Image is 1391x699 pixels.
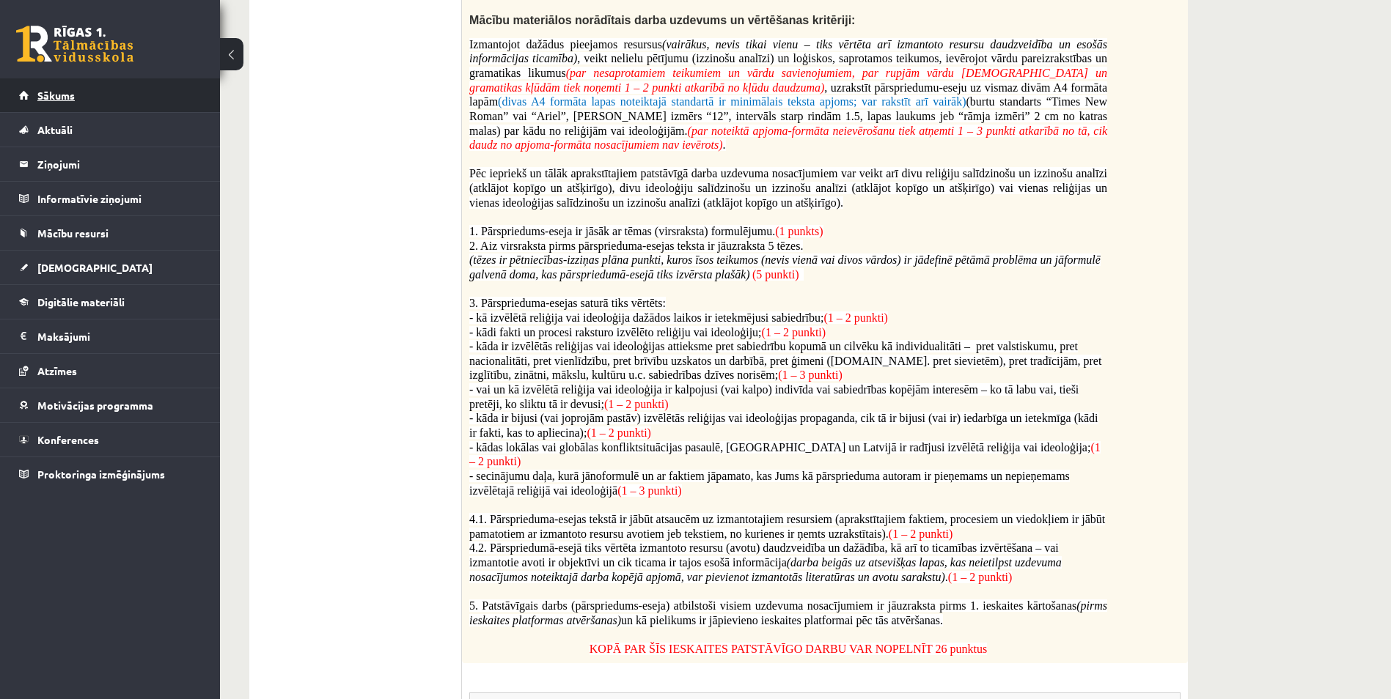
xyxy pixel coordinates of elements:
[469,95,1107,136] span: (burtu standarts “Times New Roman” vai “Ariel”, [PERSON_NAME] izmērs “12”, intervāls starp rindām...
[37,433,99,446] span: Konferences
[19,251,202,284] a: [DEMOGRAPHIC_DATA]
[469,326,762,339] span: - kādi fakti un procesi raksturo izvēlēto reliģiju vai ideoloģiju;
[889,528,953,540] span: (1 – 2 punkti)
[469,599,1107,626] i: (pirms ieskaites platformas atvēršanas)
[469,513,1105,540] span: 4.1. Pārsprieduma-esejas tekstā ir jābūt atsaucēm uz izmantotajiem resursiem (aprakstītajiem fakt...
[469,167,1107,208] span: Pēc iepriekš un tālāk aprakstītajiem patstāvīgā darba uzdevuma nosacījumiem var veikt arī divu re...
[823,311,888,324] span: (1 – 2 punkti)
[469,125,1107,152] span: (par noteiktā apjoma-formāta neievērošanu tiek atņemti 1 – 3 punkti atkarībā no tā, cik daudz no ...
[469,14,855,26] span: Mācību materiālos norādītais darba uzdevums un vērtēšanas kritēriji:
[469,383,1079,410] span: - vai un kā izvēlētā reliģija vai ideoloģija ir kalpojusi (vai kalpo) indivīda vai sabiedrības ko...
[19,457,202,491] a: Proktoringa izmēģinājums
[775,225,823,237] span: (1 punkts)
[37,89,75,102] span: Sākums
[590,643,987,655] span: KOPĀ PAR ŠĪS IESKAITES PATSTĀVĪGO DARBU VAR NOPELNĪT 26 punktus
[19,113,202,147] a: Aktuāli
[469,67,1107,94] span: (par nesaprotamiem teikumiem un vārdu savienojumiem, par rupjām vārdu [DEMOGRAPHIC_DATA] un grama...
[19,423,202,456] a: Konferences
[19,216,202,250] a: Mācību resursi
[469,541,1062,582] span: 4.2. Pārspriedumā-esejā tiks vērtēta izmantoto resursu (avotu) daudzveidība un dažādība, kā arī t...
[37,261,153,274] span: [DEMOGRAPHIC_DATA]
[19,147,202,181] a: Ziņojumi
[778,369,843,381] span: (1 – 3 punkti)
[16,26,133,62] a: Rīgas 1. Tālmācības vidusskola
[469,556,1062,583] i: (darba beigās uz atsevišķas lapas, kas neietilpst uzdevuma nosacījumos noteiktajā darba kopējā ap...
[19,388,202,422] a: Motivācijas programma
[19,182,202,215] a: Informatīvie ziņojumi
[469,441,1090,454] span: - kādas lokālas vai globālas konfliktsituācijas pasaulē, [GEOGRAPHIC_DATA] un Latvijā ir radījusi...
[19,285,202,319] a: Digitālie materiāli
[37,182,202,215] legend: Informatīvie ziņojumi
[948,571,1013,583] span: (1 – 2 punkti)
[469,38,1107,79] span: Izmantojot dažādus pieejamos resursus , veikt nelielu pētījumu (izzinošu analīzi) un loģiskos, sa...
[498,95,507,108] span: (d
[469,412,1098,439] span: - kāda ir bijusi (vai joprojām pastāv) izvēlētās reliģijas vai ideoloģijas propaganda, cik tā ir ...
[37,364,77,377] span: Atzīmes
[587,426,651,439] span: (1 – 2 punkti)
[469,470,1070,497] span: - secinājumu daļa, kurā jānoformulē un ar faktiem jāpamato, kas Jums kā pārsprieduma autoram ir p...
[469,599,1107,626] span: 5. Patstāvīgais darbs (pārspriedums-eseja) atbilstoši visiem uzdevuma nosacījumiem ir jāuzraksta ...
[469,225,775,237] span: 1. Pārspriedums-eseja ir jāsāk ar tēmas (virsraksta) formulējumu.
[37,467,165,481] span: Proktoringa izmēģinājums
[37,295,125,308] span: Digitālie materiāli
[19,354,202,388] a: Atzīmes
[469,297,666,309] span: 3. Pārsprieduma-esejas saturā tiks vērtēts:
[37,147,202,181] legend: Ziņojumi
[723,138,726,151] span: .
[617,484,682,497] span: (1 – 3 punkti)
[15,15,695,30] body: Editor, wiswyg-editor-user-answer-47433808214520
[469,311,823,324] span: - kā izvēlētā reliģija vai ideoloģija dažādos laikos ir ietekmējusi sabiedrību;
[507,95,966,108] span: ivas A4 formāta lapas noteiktajā standartā ir minimālais teksta apjoms; var rakstīt arī vairāk)
[762,326,826,339] span: (1 – 2 punkti)
[37,123,73,136] span: Aktuāli
[37,399,153,412] span: Motivācijas programma
[37,226,109,240] span: Mācību resursi
[19,319,202,353] a: Maksājumi
[752,268,799,281] span: (5 punkti)
[469,240,803,252] span: 2. Aiz virsraksta pirms pārsprieduma-esejas teksta ir jāuzraksta 5 tēzes.
[604,398,669,410] span: (1 – 2 punkti)
[469,441,1101,468] span: (1 – 2 punkti)
[469,38,1107,65] i: (vairākus, nevis tikai vienu – tiks vērtēta arī izmantoto resursu daudzveidība un esošās informāc...
[469,254,1101,281] span: (tēzes ir pētniecības-izziņas plāna punkti, kuros īsos teikumos (nevis vienā vai divos vārdos) ir...
[469,340,1101,381] span: - kāda ir izvēlētās reliģijas vai ideoloģijas attieksme pret sabiedrību kopumā un cilvēku kā indi...
[37,319,202,353] legend: Maksājumi
[19,78,202,112] a: Sākums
